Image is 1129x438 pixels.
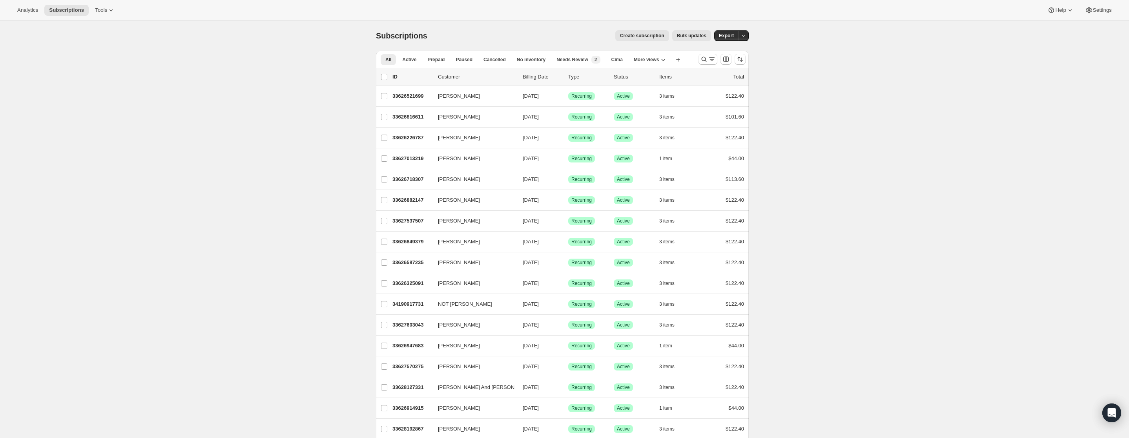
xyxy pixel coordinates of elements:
span: Recurring [571,176,592,182]
button: 3 items [659,319,683,330]
span: Recurring [571,259,592,266]
p: 33627013219 [392,155,432,162]
div: 33628192867[PERSON_NAME][DATE]SuccessRecurringSuccessActive3 items$122.40 [392,423,744,434]
button: Create subscription [615,30,669,41]
p: 33627603043 [392,321,432,329]
span: [PERSON_NAME] [438,238,480,246]
span: [DATE] [523,363,539,369]
span: Needs Review [556,57,588,63]
span: Active [617,155,630,162]
span: 3 items [659,301,675,307]
span: Tools [95,7,107,13]
p: 33626521699 [392,92,432,100]
button: [PERSON_NAME] [433,173,512,186]
span: [DATE] [523,384,539,390]
span: 3 items [659,280,675,287]
p: 33626587235 [392,259,432,266]
p: 33628127331 [392,383,432,391]
p: ID [392,73,432,81]
button: Sort the results [735,54,746,65]
span: Active [617,301,630,307]
span: Active [617,259,630,266]
button: 3 items [659,299,683,310]
button: [PERSON_NAME] And [PERSON_NAME] [433,381,512,394]
span: 3 items [659,426,675,432]
span: 3 items [659,114,675,120]
span: Active [617,426,630,432]
button: [PERSON_NAME] [433,131,512,144]
span: [DATE] [523,239,539,245]
span: Help [1055,7,1066,13]
button: Analytics [13,5,43,16]
button: 3 items [659,361,683,372]
span: Active [617,93,630,99]
div: 33626914915[PERSON_NAME][DATE]SuccessRecurringSuccessActive1 item$44.00 [392,403,744,414]
p: 33626816611 [392,113,432,121]
span: Paused [456,57,472,63]
button: [PERSON_NAME] [433,256,512,269]
button: 3 items [659,215,683,226]
span: $113.60 [726,176,744,182]
button: Create new view [672,54,684,65]
button: 3 items [659,236,683,247]
span: Bulk updates [677,33,706,39]
span: Subscriptions [376,31,427,40]
button: NOT [PERSON_NAME] [433,298,512,310]
p: 33626849379 [392,238,432,246]
span: Recurring [571,343,592,349]
button: More views [629,54,670,65]
span: Recurring [571,384,592,391]
div: 33627570275[PERSON_NAME][DATE]SuccessRecurringSuccessActive3 items$122.40 [392,361,744,372]
button: 1 item [659,403,681,414]
span: $122.40 [726,363,744,369]
span: Cancelled [483,57,506,63]
button: 3 items [659,257,683,268]
button: [PERSON_NAME] [433,90,512,102]
span: [PERSON_NAME] [438,425,480,433]
button: Customize table column order and visibility [720,54,731,65]
span: $122.40 [726,135,744,141]
span: 3 items [659,384,675,391]
button: [PERSON_NAME] [433,277,512,290]
span: 3 items [659,218,675,224]
span: Recurring [571,426,592,432]
span: 3 items [659,363,675,370]
span: $44.00 [728,343,744,349]
span: Active [617,384,630,391]
button: [PERSON_NAME] [433,319,512,331]
span: $122.40 [726,239,744,245]
span: Recurring [571,135,592,141]
div: IDCustomerBilling DateTypeStatusItemsTotal [392,73,744,81]
button: 1 item [659,153,681,164]
div: 33627537507[PERSON_NAME][DATE]SuccessRecurringSuccessActive3 items$122.40 [392,215,744,226]
button: 1 item [659,340,681,351]
span: Recurring [571,363,592,370]
span: Active [617,239,630,245]
span: [DATE] [523,405,539,411]
span: [PERSON_NAME] [438,196,480,204]
span: [DATE] [523,322,539,328]
span: 1 item [659,343,672,349]
span: [DATE] [523,280,539,286]
span: Active [617,405,630,411]
span: Recurring [571,280,592,287]
div: 33627603043[PERSON_NAME][DATE]SuccessRecurringSuccessActive3 items$122.40 [392,319,744,330]
span: $44.00 [728,155,744,161]
button: [PERSON_NAME] [433,402,512,414]
button: [PERSON_NAME] [433,194,512,206]
span: Subscriptions [49,7,84,13]
button: Search and filter results [699,54,717,65]
span: Active [617,343,630,349]
span: [PERSON_NAME] [438,134,480,142]
span: Recurring [571,197,592,203]
span: $122.40 [726,426,744,432]
span: 3 items [659,259,675,266]
button: [PERSON_NAME] [433,235,512,248]
span: [DATE] [523,259,539,265]
span: [DATE] [523,176,539,182]
span: 3 items [659,93,675,99]
div: 33626718307[PERSON_NAME][DATE]SuccessRecurringSuccessActive3 items$113.60 [392,174,744,185]
span: [PERSON_NAME] [438,342,480,350]
div: 33626849379[PERSON_NAME][DATE]SuccessRecurringSuccessActive3 items$122.40 [392,236,744,247]
span: Recurring [571,239,592,245]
